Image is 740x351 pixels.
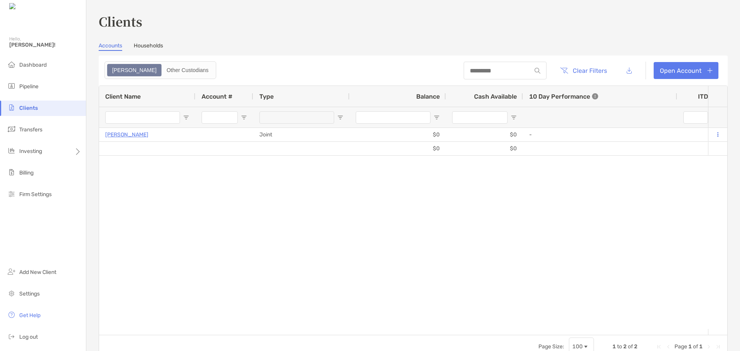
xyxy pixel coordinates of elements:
[674,343,687,350] span: Page
[474,93,517,100] span: Cash Available
[706,344,712,350] div: Next Page
[698,93,717,100] div: ITD
[253,128,350,141] div: Joint
[654,62,718,79] a: Open Account
[19,191,52,198] span: Firm Settings
[683,111,708,124] input: ITD Filter Input
[259,93,274,100] span: Type
[7,310,16,319] img: get-help icon
[105,111,180,124] input: Client Name Filter Input
[7,81,16,91] img: pipeline icon
[7,189,16,198] img: firm-settings icon
[19,126,42,133] span: Transfers
[416,93,440,100] span: Balance
[7,103,16,112] img: clients icon
[19,269,56,275] span: Add New Client
[183,114,189,121] button: Open Filter Menu
[446,128,523,141] div: $0
[7,146,16,155] img: investing icon
[350,128,446,141] div: $0
[612,343,616,350] span: 1
[434,114,440,121] button: Open Filter Menu
[19,83,39,90] span: Pipeline
[665,344,671,350] div: Previous Page
[538,343,564,350] div: Page Size:
[19,170,34,176] span: Billing
[688,343,692,350] span: 1
[104,61,216,79] div: segmented control
[7,60,16,69] img: dashboard icon
[19,62,47,68] span: Dashboard
[19,291,40,297] span: Settings
[9,42,81,48] span: [PERSON_NAME]!
[7,168,16,177] img: billing icon
[7,124,16,134] img: transfers icon
[554,62,613,79] button: Clear Filters
[656,344,662,350] div: First Page
[350,142,446,155] div: $0
[529,86,598,107] div: 10 Day Performance
[452,111,508,124] input: Cash Available Filter Input
[699,343,703,350] span: 1
[162,65,213,76] div: Other Custodians
[715,344,721,350] div: Last Page
[7,289,16,298] img: settings icon
[634,343,637,350] span: 2
[356,111,431,124] input: Balance Filter Input
[7,332,16,341] img: logout icon
[19,312,40,319] span: Get Help
[7,267,16,276] img: add_new_client icon
[134,42,163,51] a: Households
[617,343,622,350] span: to
[446,142,523,155] div: $0
[19,105,38,111] span: Clients
[241,114,247,121] button: Open Filter Menu
[19,334,38,340] span: Log out
[511,114,517,121] button: Open Filter Menu
[202,93,232,100] span: Account #
[628,343,633,350] span: of
[108,65,161,76] div: Zoe
[99,42,122,51] a: Accounts
[693,343,698,350] span: of
[535,68,540,74] img: input icon
[529,128,671,141] div: -
[9,3,42,10] img: Zoe Logo
[677,128,723,141] div: 0%
[105,93,141,100] span: Client Name
[337,114,343,121] button: Open Filter Menu
[19,148,42,155] span: Investing
[99,12,728,30] h3: Clients
[105,130,148,139] a: [PERSON_NAME]
[202,111,238,124] input: Account # Filter Input
[572,343,583,350] div: 100
[623,343,627,350] span: 2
